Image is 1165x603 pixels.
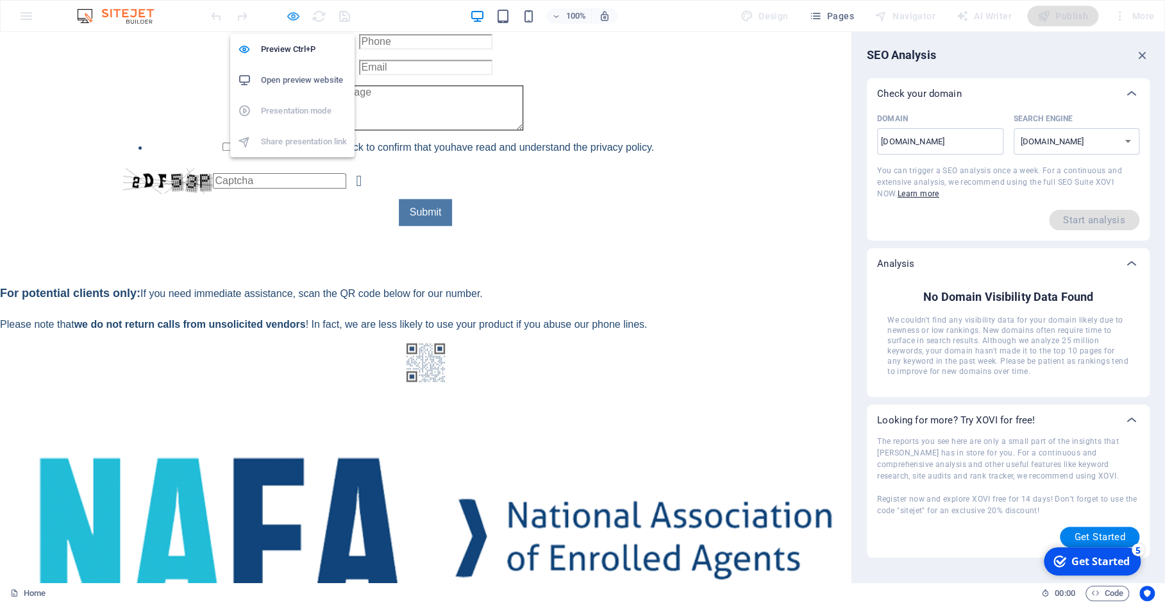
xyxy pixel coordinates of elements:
[867,436,1150,557] div: Check your domain
[356,141,362,157] a: Unreadable? Regenerate
[213,141,346,157] input: Captcha
[898,189,939,198] a: Learn more
[35,12,93,26] div: Get Started
[599,10,610,22] i: On resize automatically adjust zoom level to fit chosen device.
[1014,128,1140,155] select: Search Engine
[359,28,492,43] input: Email
[877,257,914,270] p: Analysis
[95,1,108,14] div: 5
[867,279,1150,397] div: Check your domain
[1085,586,1129,601] button: Code
[233,110,654,121] p: <--------------- Please check to confirm that you
[877,414,1035,427] p: Looking for more? Try XOVI for free!
[1064,588,1066,598] span: :
[1060,527,1139,547] button: Get Started
[451,110,654,121] a: have read and understand the privacy policy.
[1014,114,1073,124] p: Select the matching search engine for your region.
[261,72,347,88] h6: Open preview website
[1139,586,1155,601] button: Usercentrics
[1074,532,1125,542] span: Get Started
[399,167,453,194] button: Submit
[877,87,961,100] p: Check your domain
[877,132,1003,152] input: Domain
[1055,586,1075,601] span: 00 00
[867,405,1150,436] div: Looking for more? Try XOVI for free!
[867,109,1150,241] div: Check your domain
[867,47,936,63] h6: SEO Analysis
[877,437,1137,515] span: The reports you see here are only a small part of the insights that [PERSON_NAME] has in store fo...
[74,287,306,298] strong: we do not return calls from unsolicited vendors
[803,6,859,26] button: Pages
[7,5,104,33] div: Get Started 5 items remaining, 0% complete
[1049,210,1139,230] span: The next analysis can be started on Sep 10, 2025 7:10 PM.
[867,248,1150,279] div: Analysis
[877,166,1122,198] span: You can trigger a SEO analysis once a week. For a continuous and extensive analysis, we recommend...
[566,8,586,24] h6: 100%
[261,42,347,57] h6: Preview Ctrl+P
[887,315,1129,377] span: We couldn't find any visibility data for your domain likely due to newness or low rankings. New d...
[1041,586,1075,601] h6: Session time
[809,10,853,22] span: Pages
[359,2,492,17] input: Phone
[1091,586,1123,601] span: Code
[877,114,908,124] p: Domain
[923,289,1093,305] h6: No Domain Visibility Data Found
[735,6,794,26] div: Design (Ctrl+Alt+Y)
[546,8,592,24] button: 100%
[74,8,170,24] img: Editor Logo
[10,586,46,601] a: Click to cancel selection. Double-click to open Pages
[867,78,1150,109] div: Check your domain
